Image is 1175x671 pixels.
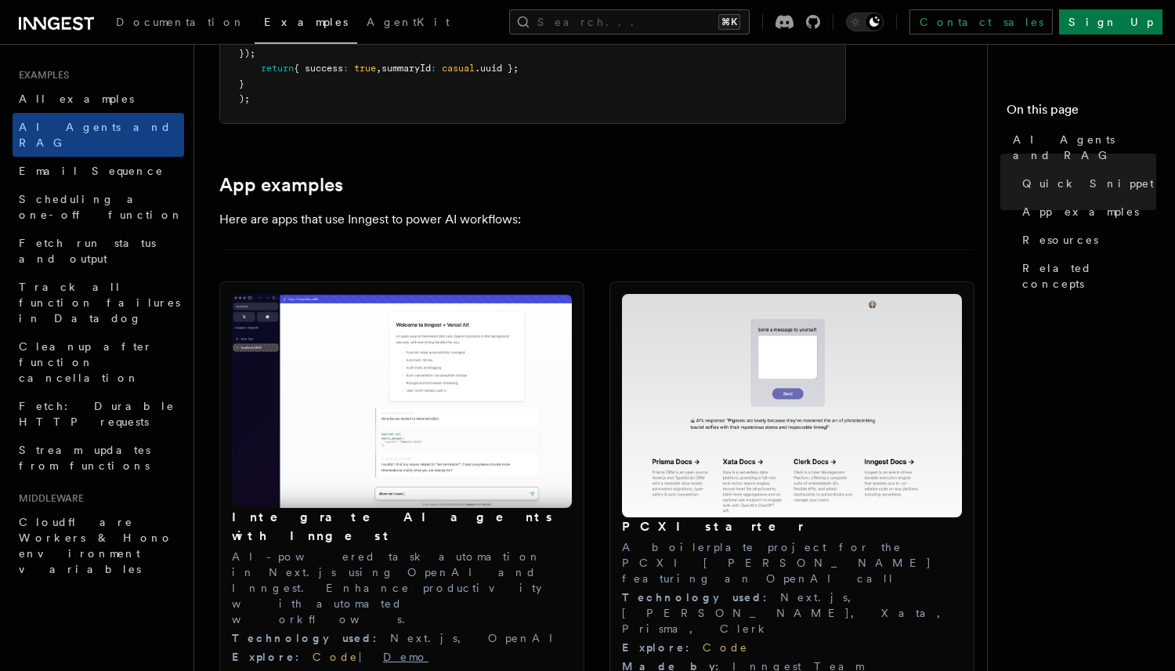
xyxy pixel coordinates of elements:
[232,294,572,508] img: Integrate AI agents with Inngest
[343,63,349,74] span: :
[1007,100,1156,125] h4: On this page
[232,549,572,627] p: AI-powered task automation in Next.js using OpenAI and Inngest. Enhance productivity with automat...
[381,63,431,74] span: summaryId
[219,174,343,196] a: App examples
[718,14,740,30] kbd: ⌘K
[19,193,183,221] span: Scheduling a one-off function
[1022,260,1156,292] span: Related concepts
[431,63,436,74] span: :
[19,281,180,325] span: Track all function failures in Datadog
[622,641,703,654] span: Explore :
[19,237,156,265] span: Fetch run status and output
[13,508,184,583] a: Cloudflare Workers & Hono environment variables
[1022,232,1098,248] span: Resources
[264,16,348,28] span: Examples
[13,332,184,392] a: Cleanup after function cancellation
[367,16,450,28] span: AgentKit
[13,85,184,113] a: All examples
[354,63,376,74] span: true
[703,641,749,654] a: Code
[383,651,428,663] a: Demo
[357,5,459,42] a: AgentKit
[255,5,357,44] a: Examples
[442,63,475,74] span: casual
[13,273,184,332] a: Track all function failures in Datadog
[1016,226,1156,254] a: Resources
[1022,204,1139,219] span: App examples
[13,492,84,505] span: Middleware
[261,63,294,74] span: return
[219,209,846,230] p: Here are apps that use Inngest to power AI workflows:
[509,9,750,34] button: Search...⌘K
[116,16,245,28] span: Documentation
[19,165,164,177] span: Email Sequence
[13,392,184,436] a: Fetch: Durable HTTP requests
[13,229,184,273] a: Fetch run status and output
[19,340,153,384] span: Cleanup after function cancellation
[13,113,184,157] a: AI Agents and RAG
[13,157,184,185] a: Email Sequence
[313,651,359,663] a: Code
[19,92,134,105] span: All examples
[622,294,962,517] img: PCXI starter
[1007,125,1156,169] a: AI Agents and RAG
[622,539,962,586] p: A boilerplate project for the PCXI [PERSON_NAME] featuring an OpenAI call
[232,630,572,646] div: Next.js, OpenAI
[13,436,184,480] a: Stream updates from functions
[239,48,255,59] span: });
[19,400,175,428] span: Fetch: Durable HTTP requests
[909,9,1053,34] a: Contact sales
[19,516,173,575] span: Cloudflare Workers & Hono environment variables
[1016,198,1156,226] a: App examples
[1016,254,1156,298] a: Related concepts
[622,591,780,604] span: Technology used :
[232,649,572,665] div: |
[232,632,390,644] span: Technology used :
[239,93,250,104] span: );
[846,13,884,31] button: Toggle dark mode
[1016,169,1156,198] a: Quick Snippet
[13,69,69,82] span: Examples
[622,589,962,637] div: Next.js, [PERSON_NAME], Xata, Prisma, Clerk
[294,63,343,74] span: { success
[107,5,255,42] a: Documentation
[232,651,313,663] span: Explore :
[1022,176,1154,191] span: Quick Snippet
[19,121,172,149] span: AI Agents and RAG
[376,63,381,74] span: ,
[1013,132,1156,163] span: AI Agents and RAG
[1059,9,1162,34] a: Sign Up
[239,78,244,89] span: }
[232,508,572,546] h3: Integrate AI agents with Inngest
[13,185,184,229] a: Scheduling a one-off function
[475,63,519,74] span: .uuid };
[19,444,150,472] span: Stream updates from functions
[622,517,962,536] h3: PCXI starter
